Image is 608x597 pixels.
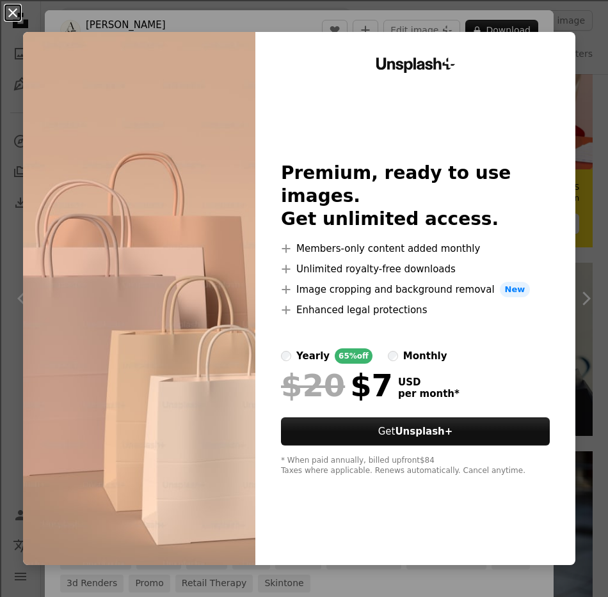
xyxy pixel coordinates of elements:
[281,369,393,402] div: $7
[5,75,603,87] div: Options
[5,5,268,17] div: Home
[500,282,531,297] span: New
[5,29,603,41] div: Sort A > Z
[388,351,398,361] input: monthly
[5,64,603,75] div: Delete
[281,261,550,277] li: Unlimited royalty-free downloads
[281,369,345,402] span: $20
[395,426,452,437] strong: Unsplash+
[403,348,447,364] div: monthly
[281,456,550,476] div: * When paid annually, billed upfront $84 Taxes where applicable. Renews automatically. Cancel any...
[5,52,603,64] div: Move To ...
[5,41,603,52] div: Sort New > Old
[281,241,550,256] li: Members-only content added monthly
[335,348,372,364] div: 65% off
[5,87,603,98] div: Sign out
[281,351,291,361] input: yearly65%off
[398,388,460,399] span: per month *
[398,376,460,388] span: USD
[281,417,550,446] button: GetUnsplash+
[281,282,550,297] li: Image cropping and background removal
[296,348,330,364] div: yearly
[281,162,550,231] h2: Premium, ready to use images. Get unlimited access.
[281,302,550,318] li: Enhanced legal protections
